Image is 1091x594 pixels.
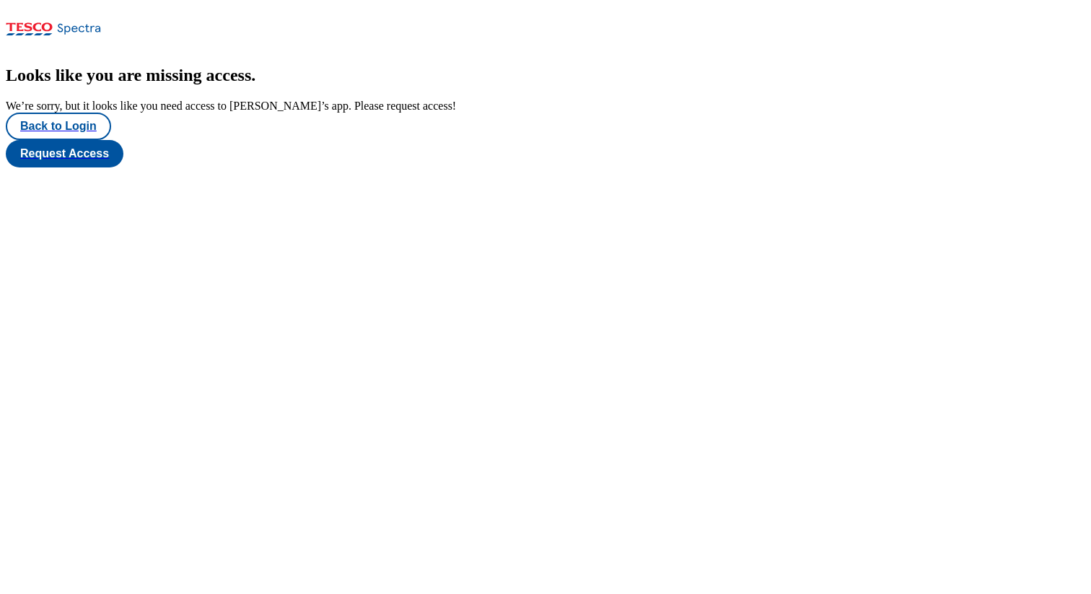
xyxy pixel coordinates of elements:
div: We’re sorry, but it looks like you need access to [PERSON_NAME]’s app. Please request access! [6,100,1085,113]
a: Back to Login [6,113,1085,140]
h2: Looks like you are missing access [6,66,1085,85]
span: . [251,66,255,84]
button: Back to Login [6,113,111,140]
button: Request Access [6,140,123,167]
a: Request Access [6,140,1085,167]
